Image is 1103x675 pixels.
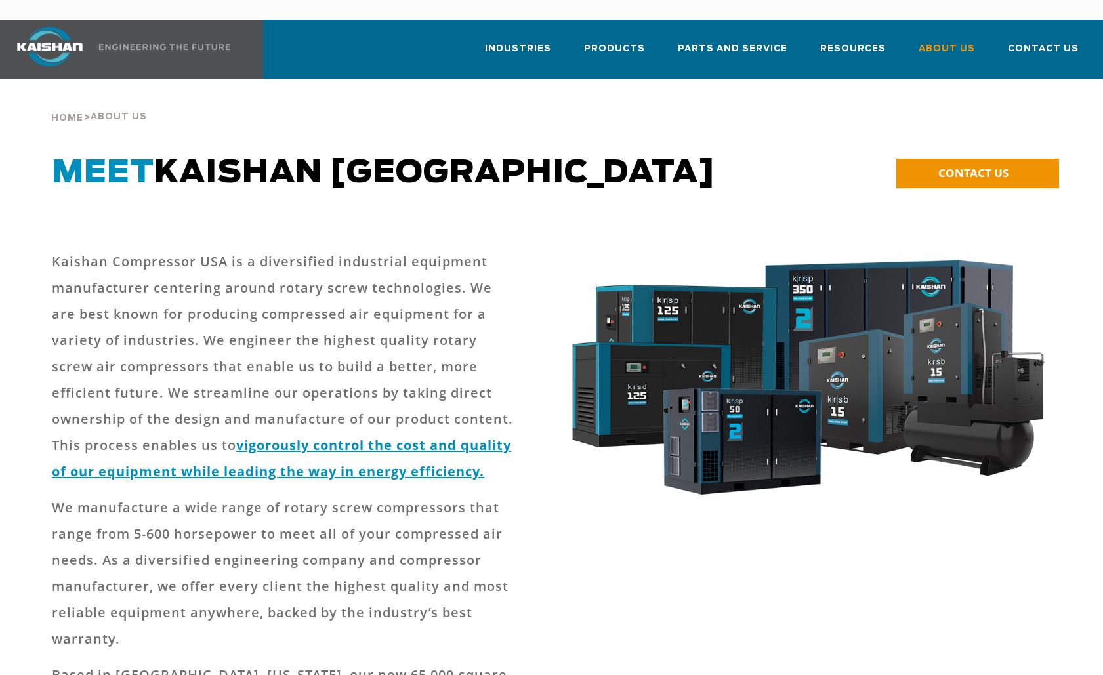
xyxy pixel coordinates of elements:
span: CONTACT US [938,165,1009,180]
img: Engineering the future [99,44,230,50]
a: Resources [820,31,886,76]
span: About Us [919,41,975,56]
span: Meet [52,157,154,189]
a: Industries [485,31,551,76]
img: krsb [560,249,1052,515]
a: Contact Us [1008,31,1079,76]
a: About Us [919,31,975,76]
span: Industries [485,41,551,56]
span: Resources [820,41,886,56]
a: Home [51,112,83,123]
a: Parts and Service [678,31,787,76]
img: kaishan logo [1,27,99,66]
span: Contact Us [1008,41,1079,56]
a: Kaishan USA [1,20,233,79]
span: Kaishan [GEOGRAPHIC_DATA] [52,157,716,189]
span: About Us [91,113,147,121]
span: Products [584,41,645,56]
a: Products [584,31,645,76]
a: vigorously control the cost and quality of our equipment while leading the way in energy efficiency. [52,436,511,480]
p: We manufacture a wide range of rotary screw compressors that range from 5-600 horsepower to meet ... [52,495,517,652]
span: Home [51,114,83,123]
a: CONTACT US [896,159,1059,188]
div: > [51,79,147,129]
span: Parts and Service [678,41,787,56]
p: Kaishan Compressor USA is a diversified industrial equipment manufacturer centering around rotary... [52,249,517,485]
